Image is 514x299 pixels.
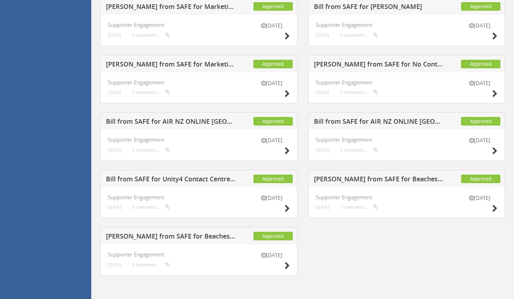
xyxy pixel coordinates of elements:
h5: [PERSON_NAME] from SAFE for Marketing Impact [106,3,236,12]
small: [DATE] [462,22,498,29]
h5: [PERSON_NAME] from SAFE for Marketing Impact [106,61,236,70]
span: Approved [461,117,500,126]
h4: Supporter Engagement [316,22,498,28]
span: Approved [253,232,293,240]
span: Approved [461,60,500,68]
h4: Supporter Engagement [108,22,290,28]
small: [DATE] [108,205,121,210]
small: 0 comments... [340,147,378,153]
h4: Supporter Engagement [108,194,290,200]
small: [DATE] [462,79,498,87]
small: 1 comments... [340,205,378,210]
small: [DATE] [316,147,329,153]
h4: Supporter Engagement [108,137,290,143]
h4: Supporter Engagement [316,194,498,200]
small: 0 comments... [340,33,378,38]
h4: Supporter Engagement [108,79,290,85]
span: Approved [461,2,500,11]
span: Approved [253,2,293,11]
small: 0 comments... [132,33,170,38]
small: 0 comments... [132,147,170,153]
small: [DATE] [316,90,329,95]
h5: Bill from SAFE for [PERSON_NAME] [314,3,444,12]
small: [DATE] [108,262,121,268]
small: [DATE] [462,137,498,144]
small: [DATE] [462,194,498,202]
span: Approved [253,175,293,183]
span: Approved [253,60,293,68]
h5: [PERSON_NAME] from SAFE for No Contact [314,61,444,70]
h5: Bill from SAFE for AIR NZ ONLINE [GEOGRAPHIC_DATA] NZL [314,118,444,127]
small: 0 comments... [132,90,170,95]
h4: Supporter Engagement [108,251,290,258]
small: [DATE] [254,194,290,202]
h5: Bill from SAFE for AIR NZ ONLINE [GEOGRAPHIC_DATA] NZL [106,118,236,127]
small: 0 comments... [132,262,170,268]
h4: Supporter Engagement [316,137,498,143]
small: [DATE] [254,79,290,87]
span: Approved [461,175,500,183]
small: [DATE] [108,90,121,95]
h5: [PERSON_NAME] from SAFE for Beaches Suites [106,233,236,242]
h5: [PERSON_NAME] from SAFE for Beaches Suites [314,176,444,185]
small: [DATE] [108,33,121,38]
small: [DATE] [316,33,329,38]
small: 0 comments... [340,90,378,95]
small: [DATE] [254,22,290,29]
small: [DATE] [108,147,121,153]
small: [DATE] [316,205,329,210]
h5: Bill from SAFE for Unity4 Contact Centre Outsourcing NZ Ltd [106,176,236,185]
span: Approved [253,117,293,126]
small: 0 comments... [132,205,170,210]
h4: Supporter Engagement [316,79,498,85]
small: [DATE] [254,251,290,259]
small: [DATE] [254,137,290,144]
